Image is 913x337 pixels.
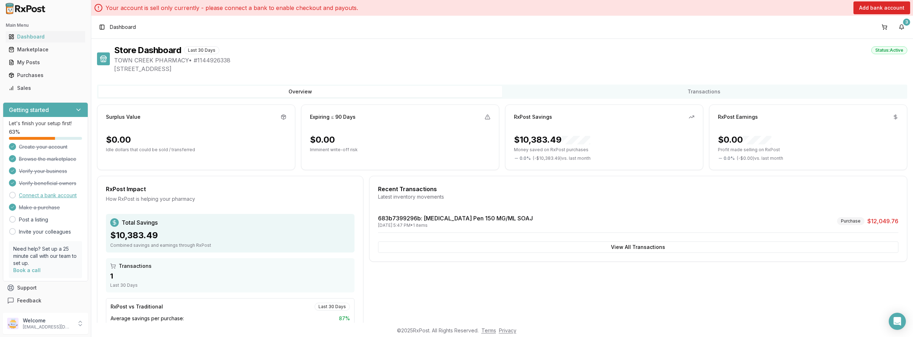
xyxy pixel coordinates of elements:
span: Dashboard [110,24,136,31]
span: ( - $0.00 ) vs. last month [737,155,783,161]
div: Last 30 Days [110,282,350,288]
button: Feedback [3,294,88,307]
span: TOWN CREEK PHARMACY • # 1144926338 [114,56,907,65]
div: 3 [903,19,910,26]
div: How RxPost is helping your pharmacy [106,195,355,203]
div: Surplus Value [106,113,141,121]
img: User avatar [7,318,19,329]
span: Total Savings [122,218,158,227]
div: Purchase [837,217,864,225]
h1: Store Dashboard [114,45,181,56]
span: $12,049.76 [867,217,898,225]
span: 87 % [339,315,350,322]
a: Post a listing [19,216,48,223]
button: Purchases [3,70,88,81]
p: [EMAIL_ADDRESS][DOMAIN_NAME] [23,324,72,330]
button: Transactions [502,86,906,97]
div: Last 30 Days [184,46,219,54]
a: 683b7399296b: [MEDICAL_DATA] Pen 150 MG/ML SOAJ [378,215,533,222]
a: Purchases [6,69,85,82]
span: Browse the marketplace [19,155,76,163]
div: Sales [9,85,82,92]
div: Recent Transactions [378,185,898,193]
p: Profit made selling on RxPost [718,147,898,153]
a: Privacy [499,327,516,333]
a: Terms [481,327,496,333]
button: 3 [896,21,907,33]
button: Marketplace [3,44,88,55]
span: 0.0 % [520,155,531,161]
a: Sales [6,82,85,95]
a: Connect a bank account [19,192,77,199]
span: 63 % [9,128,20,136]
a: Dashboard [6,30,85,43]
div: $10,383.49 [514,134,590,145]
button: Dashboard [3,31,88,42]
h3: Getting started [9,106,49,114]
div: RxPost Savings [514,113,552,121]
p: Money saved on RxPost purchases [514,147,694,153]
a: Invite your colleagues [19,228,71,235]
nav: breadcrumb [110,24,136,31]
span: Create your account [19,143,67,150]
span: 0.0 % [724,155,735,161]
span: Transactions [119,262,152,270]
div: Last 30 Days [315,303,350,311]
p: Imminent write-off risk [310,147,490,153]
button: View All Transactions [378,241,898,253]
button: Add bank account [853,1,910,14]
button: Sales [3,82,88,94]
div: $0.00 [310,134,335,145]
div: [DATE] 5:47 PM • 1 items [378,223,533,228]
span: Verify beneficial owners [19,180,76,187]
h2: Main Menu [6,22,85,28]
div: Dashboard [9,33,82,40]
div: Open Intercom Messenger [889,313,906,330]
div: Marketplace [9,46,82,53]
div: 1 [110,271,350,281]
p: Let's finish your setup first! [9,120,82,127]
div: Latest inventory movements [378,193,898,200]
span: Verify your business [19,168,67,175]
button: Overview [98,86,502,97]
span: Average savings per purchase: [111,315,184,322]
a: Marketplace [6,43,85,56]
p: Your account is sell only currently - please connect a bank to enable checkout and payouts. [106,4,358,12]
div: $0.00 [718,134,771,145]
a: My Posts [6,56,85,69]
span: Feedback [17,297,41,304]
div: $10,383.49 [110,230,350,241]
div: RxPost Earnings [718,113,758,121]
img: RxPost Logo [3,3,49,14]
span: [STREET_ADDRESS] [114,65,907,73]
button: Support [3,281,88,294]
p: Need help? Set up a 25 minute call with our team to set up. [13,245,78,267]
div: My Posts [9,59,82,66]
div: RxPost Impact [106,185,355,193]
p: Idle dollars that could be sold / transferred [106,147,286,153]
div: $0.00 [106,134,131,145]
span: ( - $10,383.49 ) vs. last month [533,155,591,161]
div: Status: Active [871,46,907,54]
p: Welcome [23,317,72,324]
span: Make a purchase [19,204,60,211]
button: My Posts [3,57,88,68]
a: Book a call [13,267,41,273]
div: RxPost vs Traditional [111,303,163,310]
div: Expiring ≤ 90 Days [310,113,356,121]
div: Purchases [9,72,82,79]
div: Combined savings and earnings through RxPost [110,242,350,248]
